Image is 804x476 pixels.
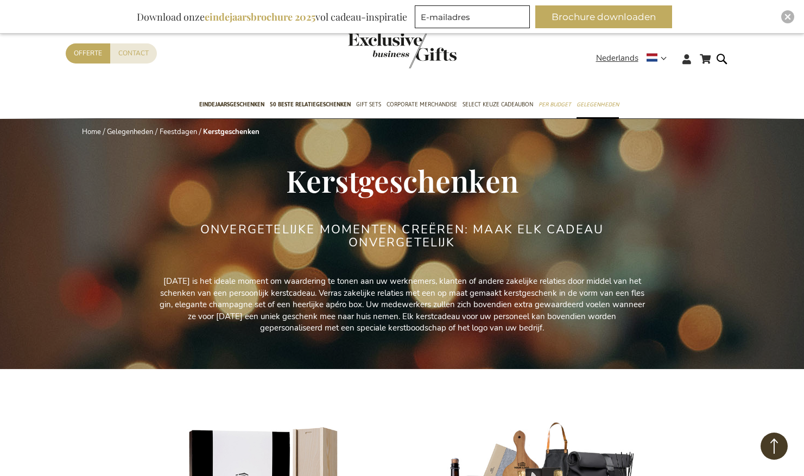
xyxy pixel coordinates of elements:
a: Contact [110,43,157,64]
span: Per Budget [539,99,571,110]
span: Nederlands [596,52,638,65]
b: eindejaarsbrochure 2025 [205,10,315,23]
a: Home [82,127,101,137]
p: [DATE] is het ideale moment om waardering te tonen aan uw werknemers, klanten of andere zakelijke... [158,276,647,334]
span: Gelegenheden [577,99,619,110]
a: store logo [348,33,402,68]
span: Select Keuze Cadeaubon [463,99,533,110]
img: Close [784,14,791,20]
h2: ONVERGETELIJKE MOMENTEN CREËREN: MAAK ELK CADEAU ONVERGETELIJK [199,223,606,249]
button: Brochure downloaden [535,5,672,28]
a: Feestdagen [160,127,197,137]
div: Nederlands [596,52,674,65]
div: Close [781,10,794,23]
img: Exclusive Business gifts logo [348,33,457,68]
span: Eindejaarsgeschenken [199,99,264,110]
span: Gift Sets [356,99,381,110]
span: 50 beste relatiegeschenken [270,99,351,110]
form: marketing offers and promotions [415,5,533,31]
strong: Kerstgeschenken [203,127,259,137]
a: Offerte [66,43,110,64]
span: Kerstgeschenken [286,160,518,200]
input: E-mailadres [415,5,530,28]
span: Corporate Merchandise [387,99,457,110]
div: Download onze vol cadeau-inspiratie [132,5,412,28]
a: Gelegenheden [107,127,153,137]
